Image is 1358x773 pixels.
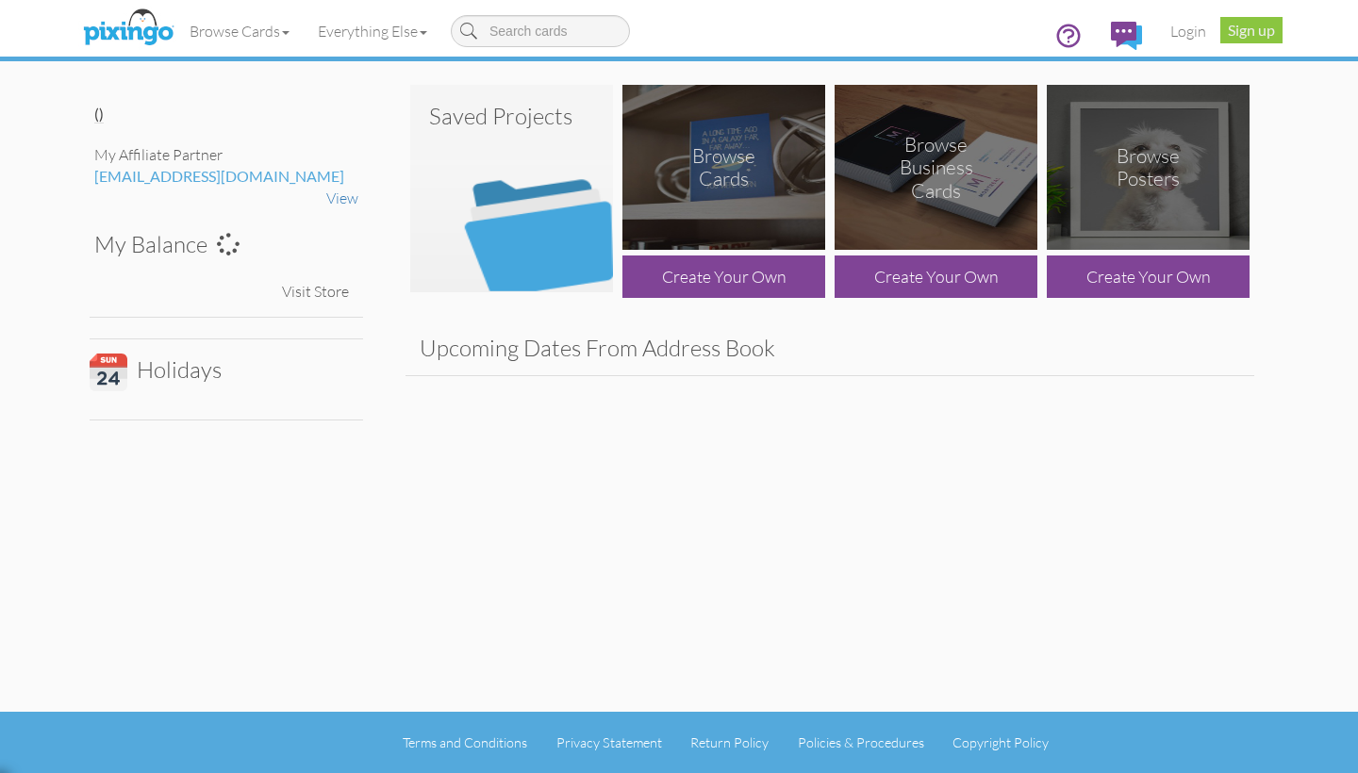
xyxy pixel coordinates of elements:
img: comments.svg [1111,22,1142,50]
a: View [326,189,358,207]
img: browse-cards.png [622,85,825,250]
h3: Upcoming Dates From Address Book [420,336,1240,360]
a: Login [1156,8,1220,55]
div: Create Your Own [835,255,1037,298]
h3: Saved Projects [429,104,594,128]
a: Return Policy [690,734,769,750]
img: browse-posters.png [1047,85,1250,250]
div: Browse Cards [673,144,775,191]
a: Privacy Statement [556,734,662,750]
input: Search cards [451,15,630,47]
a: Terms and Conditions [403,734,527,750]
img: saved-projects2.png [410,85,613,292]
div: Browse Business Cards [886,132,987,203]
div: Browse Posters [1098,144,1200,191]
div: Create Your Own [1047,255,1250,298]
div: Visit Store [273,271,358,312]
a: Browse Cards [175,8,304,55]
div: Create Your Own [622,255,825,298]
img: browse-business-cards.png [835,85,1037,250]
h3: My Balance [94,232,344,256]
a: Copyright Policy [952,734,1049,750]
a: Sign up [1220,17,1283,43]
h3: Holidays [90,354,349,391]
img: pixingo logo [78,5,178,52]
a: Everything Else [304,8,441,55]
a: () [94,105,104,123]
span: () [94,105,104,123]
a: Policies & Procedures [798,734,924,750]
div: [EMAIL_ADDRESS][DOMAIN_NAME] [94,166,358,188]
img: calendar.svg [90,354,127,391]
div: My Affiliate Partner [94,144,358,166]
